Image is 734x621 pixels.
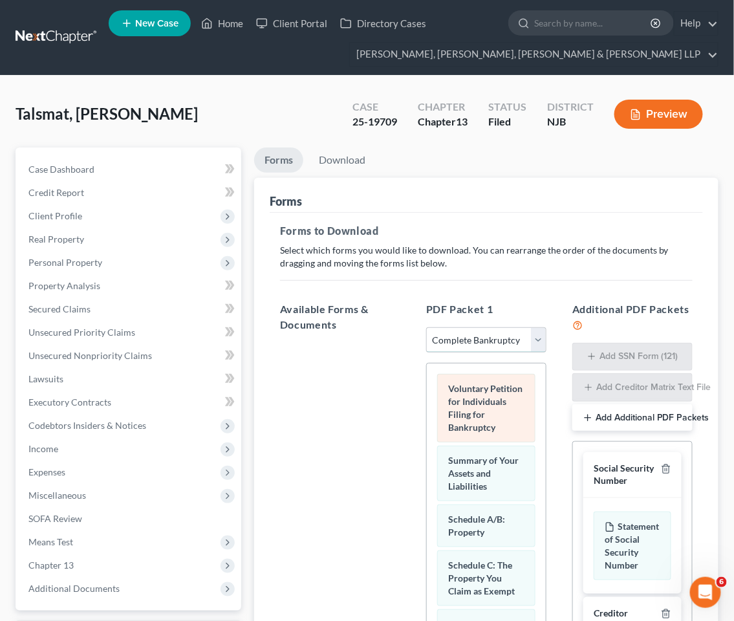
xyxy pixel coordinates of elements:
[18,367,241,391] a: Lawsuits
[28,257,102,268] span: Personal Property
[594,463,656,486] div: Social Security Number
[28,466,65,477] span: Expenses
[28,420,146,431] span: Codebtors Insiders & Notices
[448,455,519,492] span: Summary of Your Assets and Liabilities
[28,536,73,547] span: Means Test
[572,343,693,371] button: Add SSN Form (121)
[28,513,82,524] span: SOFA Review
[448,560,515,596] span: Schedule C: The Property You Claim as Exempt
[18,507,241,530] a: SOFA Review
[418,100,468,114] div: Chapter
[16,104,198,123] span: Talsmat, [PERSON_NAME]
[572,301,693,332] h5: Additional PDF Packets
[18,274,241,298] a: Property Analysis
[28,443,58,454] span: Income
[18,321,241,344] a: Unsecured Priority Claims
[717,577,727,587] span: 6
[352,100,397,114] div: Case
[28,373,63,384] span: Lawsuits
[28,327,135,338] span: Unsecured Priority Claims
[28,583,120,594] span: Additional Documents
[270,193,302,209] div: Forms
[18,298,241,321] a: Secured Claims
[28,350,152,361] span: Unsecured Nonpriority Claims
[28,234,84,245] span: Real Property
[456,115,468,127] span: 13
[488,114,526,129] div: Filed
[547,100,594,114] div: District
[28,187,84,198] span: Credit Report
[18,391,241,414] a: Executory Contracts
[675,12,718,35] a: Help
[572,373,693,402] button: Add Creditor Matrix Text File
[547,114,594,129] div: NJB
[534,11,653,35] input: Search by name...
[448,383,523,433] span: Voluntary Petition for Individuals Filing for Bankruptcy
[280,301,400,332] h5: Available Forms & Documents
[280,244,693,270] p: Select which forms you would like to download. You can rearrange the order of the documents by dr...
[28,280,100,291] span: Property Analysis
[614,100,703,129] button: Preview
[195,12,250,35] a: Home
[28,303,91,314] span: Secured Claims
[28,560,74,571] span: Chapter 13
[418,114,468,129] div: Chapter
[308,147,376,173] a: Download
[426,301,546,317] h5: PDF Packet 1
[488,100,526,114] div: Status
[28,397,111,408] span: Executory Contracts
[28,210,82,221] span: Client Profile
[250,12,334,35] a: Client Portal
[334,12,433,35] a: Directory Cases
[280,223,693,239] h5: Forms to Download
[18,344,241,367] a: Unsecured Nonpriority Claims
[18,158,241,181] a: Case Dashboard
[28,490,86,501] span: Miscellaneous
[28,164,94,175] span: Case Dashboard
[352,114,397,129] div: 25-19709
[572,404,693,431] button: Add Additional PDF Packets
[594,512,671,580] div: Statement of Social Security Number
[350,43,718,66] a: [PERSON_NAME], [PERSON_NAME], [PERSON_NAME] & [PERSON_NAME] LLP
[135,19,178,28] span: New Case
[690,577,721,608] iframe: Intercom live chat
[448,514,505,538] span: Schedule A/B: Property
[18,181,241,204] a: Credit Report
[254,147,303,173] a: Forms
